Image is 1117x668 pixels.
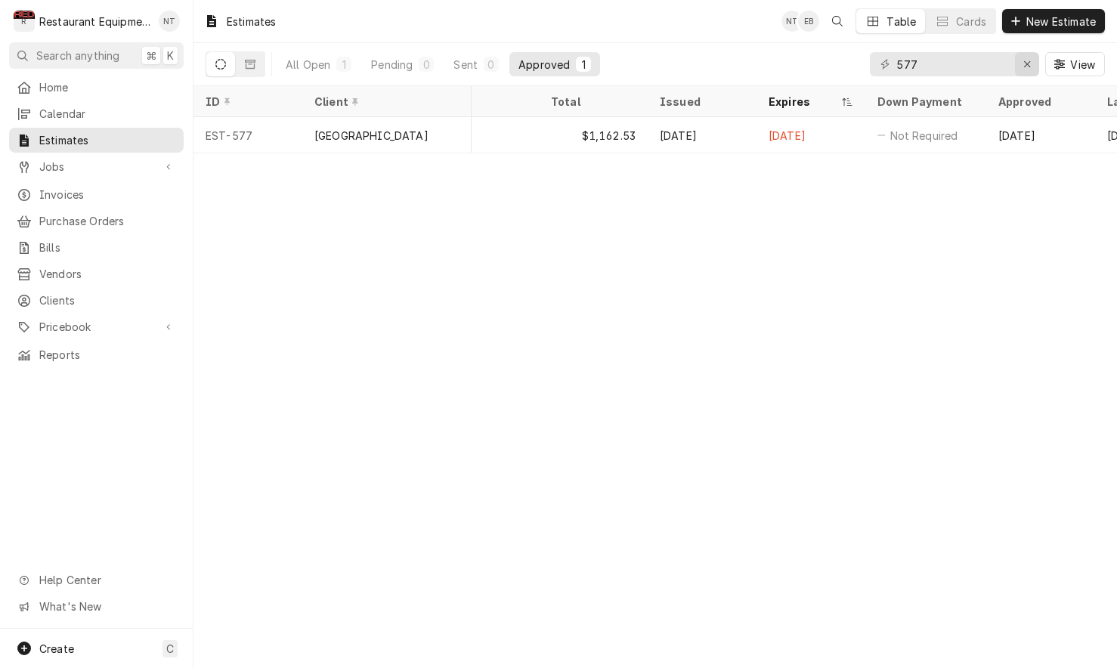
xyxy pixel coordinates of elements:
[769,94,838,110] div: Expires
[371,57,413,73] div: Pending
[39,266,176,282] span: Vendors
[166,641,174,657] span: C
[986,117,1095,153] div: [DATE]
[551,94,633,110] div: Total
[660,94,741,110] div: Issued
[9,261,184,286] a: Vendors
[39,213,176,229] span: Purchase Orders
[14,11,35,32] div: Restaurant Equipment Diagnostics's Avatar
[648,117,757,153] div: [DATE]
[39,79,176,95] span: Home
[9,342,184,367] a: Reports
[487,57,496,73] div: 0
[39,319,153,335] span: Pricebook
[9,235,184,260] a: Bills
[9,75,184,100] a: Home
[39,642,74,655] span: Create
[39,187,176,203] span: Invoices
[1045,52,1105,76] button: View
[167,48,174,63] span: K
[886,14,916,29] div: Table
[453,57,478,73] div: Sent
[9,128,184,153] a: Estimates
[518,57,570,73] div: Approved
[9,594,184,619] a: Go to What's New
[314,94,456,110] div: Client
[1067,57,1098,73] span: View
[9,101,184,126] a: Calendar
[14,11,35,32] div: R
[956,14,986,29] div: Cards
[39,14,150,29] div: Restaurant Equipment Diagnostics
[798,11,819,32] div: Emily Bird's Avatar
[9,209,184,233] a: Purchase Orders
[9,154,184,179] a: Go to Jobs
[781,11,803,32] div: Nick Tussey's Avatar
[193,117,302,153] div: EST-577
[781,11,803,32] div: NT
[897,52,1010,76] input: Keyword search
[1015,52,1039,76] button: Erase input
[339,57,348,73] div: 1
[9,42,184,69] button: Search anything⌘K
[998,94,1080,110] div: Approved
[825,9,849,33] button: Open search
[39,106,176,122] span: Calendar
[9,567,184,592] a: Go to Help Center
[159,11,180,32] div: NT
[39,159,153,175] span: Jobs
[539,117,648,153] div: $1,162.53
[422,57,431,73] div: 0
[1002,9,1105,33] button: New Estimate
[286,57,330,73] div: All Open
[39,132,176,148] span: Estimates
[865,117,986,153] div: Not Required
[39,347,176,363] span: Reports
[9,182,184,207] a: Invoices
[39,240,176,255] span: Bills
[1023,14,1099,29] span: New Estimate
[39,292,176,308] span: Clients
[798,11,819,32] div: EB
[39,572,175,588] span: Help Center
[206,94,287,110] div: ID
[9,314,184,339] a: Go to Pricebook
[9,288,184,313] a: Clients
[146,48,156,63] span: ⌘
[757,117,865,153] div: [DATE]
[159,11,180,32] div: Nick Tussey's Avatar
[314,128,429,144] div: [GEOGRAPHIC_DATA]
[579,57,588,73] div: 1
[36,48,119,63] span: Search anything
[877,94,971,110] div: Down Payment
[39,598,175,614] span: What's New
